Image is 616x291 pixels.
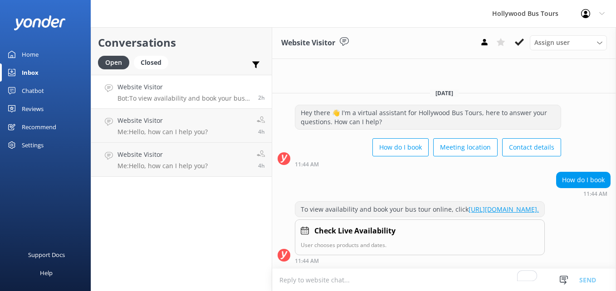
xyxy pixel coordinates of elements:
a: Website VisitorMe:Hello, how can I help you?4h [91,143,272,177]
div: How do I book [557,172,610,188]
p: Bot: To view availability and book your bus tour online, click [URL][DOMAIN_NAME]. [117,94,251,102]
strong: 11:44 AM [295,162,319,167]
div: Assign User [530,35,607,50]
h2: Conversations [98,34,265,51]
div: Closed [134,56,168,69]
a: Website VisitorMe:Hello, how can I help you?4h [91,109,272,143]
h4: Website Visitor [117,150,208,160]
a: Closed [134,57,173,67]
div: Reviews [22,100,44,118]
p: Me: Hello, how can I help you? [117,128,208,136]
div: Chatbot [22,82,44,100]
a: Open [98,57,134,67]
span: Assign user [534,38,570,48]
button: Contact details [502,138,561,156]
span: [DATE] [430,89,459,97]
strong: 11:44 AM [583,191,607,197]
h4: Website Visitor [117,116,208,126]
div: Home [22,45,39,63]
h4: Website Visitor [117,82,251,92]
div: Sep 04 2025 11:44am (UTC -07:00) America/Tijuana [295,257,545,264]
span: Sep 04 2025 09:07am (UTC -07:00) America/Tijuana [258,162,265,170]
div: Support Docs [28,246,65,264]
div: Inbox [22,63,39,82]
strong: 11:44 AM [295,258,319,264]
p: Me: Hello, how can I help you? [117,162,208,170]
div: Sep 04 2025 11:44am (UTC -07:00) America/Tijuana [295,161,561,167]
div: Help [40,264,53,282]
p: User chooses products and dates. [301,241,539,249]
button: How do I book [372,138,429,156]
span: Sep 04 2025 11:44am (UTC -07:00) America/Tijuana [258,94,265,102]
div: Recommend [22,118,56,136]
textarea: To enrich screen reader interactions, please activate Accessibility in Grammarly extension settings [272,269,616,291]
h4: Check Live Availability [314,225,396,237]
img: yonder-white-logo.png [14,15,66,30]
a: Website VisitorBot:To view availability and book your bus tour online, click [URL][DOMAIN_NAME].2h [91,75,272,109]
button: Meeting location [433,138,498,156]
h3: Website Visitor [281,37,335,49]
div: Hey there 👋 I'm a virtual assistant for Hollywood Bus Tours, here to answer your questions. How c... [295,105,561,129]
span: Sep 04 2025 09:07am (UTC -07:00) America/Tijuana [258,128,265,136]
div: To view availability and book your bus tour online, click [295,202,544,217]
a: [URL][DOMAIN_NAME]. [469,205,539,213]
div: Open [98,56,129,69]
div: Sep 04 2025 11:44am (UTC -07:00) America/Tijuana [556,190,611,197]
div: Settings [22,136,44,154]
